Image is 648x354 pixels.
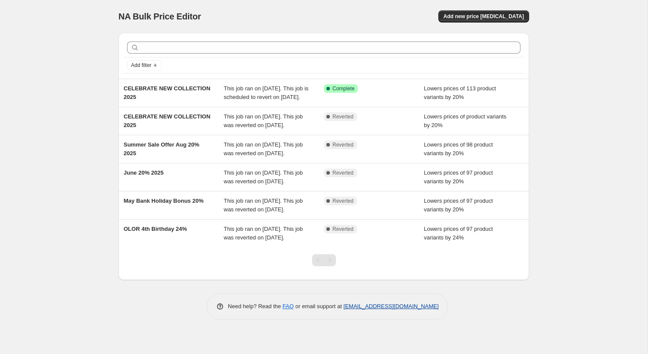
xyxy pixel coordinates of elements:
span: Add filter [131,62,151,69]
span: Lowers prices of product variants by 20% [424,113,507,128]
span: Lowers prices of 97 product variants by 24% [424,226,493,241]
a: FAQ [283,303,294,309]
button: Add new price [MEDICAL_DATA] [438,10,529,22]
span: Lowers prices of 97 product variants by 20% [424,169,493,185]
span: Reverted [332,141,354,148]
span: June 20% 2025 [124,169,164,176]
span: NA Bulk Price Editor [118,12,201,21]
span: Lowers prices of 98 product variants by 20% [424,141,493,156]
span: Reverted [332,226,354,233]
span: Summer Sale Offer Aug 20% 2025 [124,141,199,156]
span: CELEBRATE NEW COLLECTION 2025 [124,85,211,100]
a: [EMAIL_ADDRESS][DOMAIN_NAME] [344,303,439,309]
span: This job ran on [DATE]. This job was reverted on [DATE]. [224,113,303,128]
span: OLOR 4th Birthday 24% [124,226,187,232]
span: Complete [332,85,354,92]
span: This job ran on [DATE]. This job was reverted on [DATE]. [224,169,303,185]
span: This job ran on [DATE]. This job was reverted on [DATE]. [224,226,303,241]
button: Add filter [127,60,162,70]
span: Add new price [MEDICAL_DATA] [444,13,524,20]
span: This job ran on [DATE]. This job was reverted on [DATE]. [224,141,303,156]
span: This job ran on [DATE]. This job is scheduled to revert on [DATE]. [224,85,309,100]
span: Lowers prices of 97 product variants by 20% [424,198,493,213]
span: CELEBRATE NEW COLLECTION 2025 [124,113,211,128]
span: Reverted [332,169,354,176]
span: Lowers prices of 113 product variants by 20% [424,85,496,100]
span: Reverted [332,113,354,120]
span: Need help? Read the [228,303,283,309]
span: May Bank Holiday Bonus 20% [124,198,204,204]
span: Reverted [332,198,354,204]
span: or email support at [294,303,344,309]
nav: Pagination [312,254,336,266]
span: This job ran on [DATE]. This job was reverted on [DATE]. [224,198,303,213]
